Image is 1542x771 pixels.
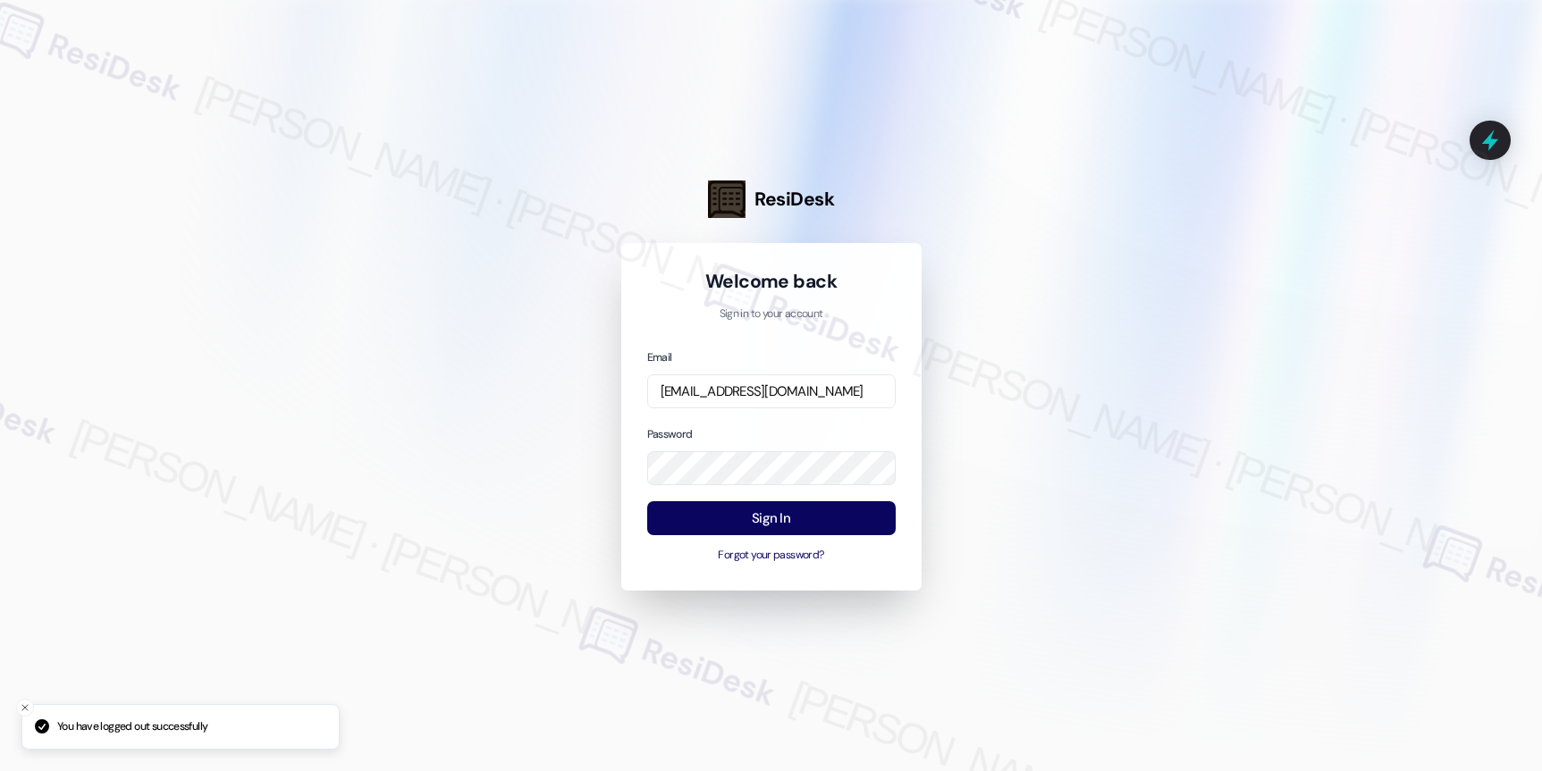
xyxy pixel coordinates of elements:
[647,306,896,323] p: Sign in to your account
[647,269,896,294] h1: Welcome back
[647,350,672,365] label: Email
[57,719,207,735] p: You have logged out successfully
[754,187,834,212] span: ResiDesk
[647,427,693,441] label: Password
[647,501,896,536] button: Sign In
[647,548,896,564] button: Forgot your password?
[16,699,34,717] button: Close toast
[708,180,746,218] img: ResiDesk Logo
[647,374,896,409] input: name@example.com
